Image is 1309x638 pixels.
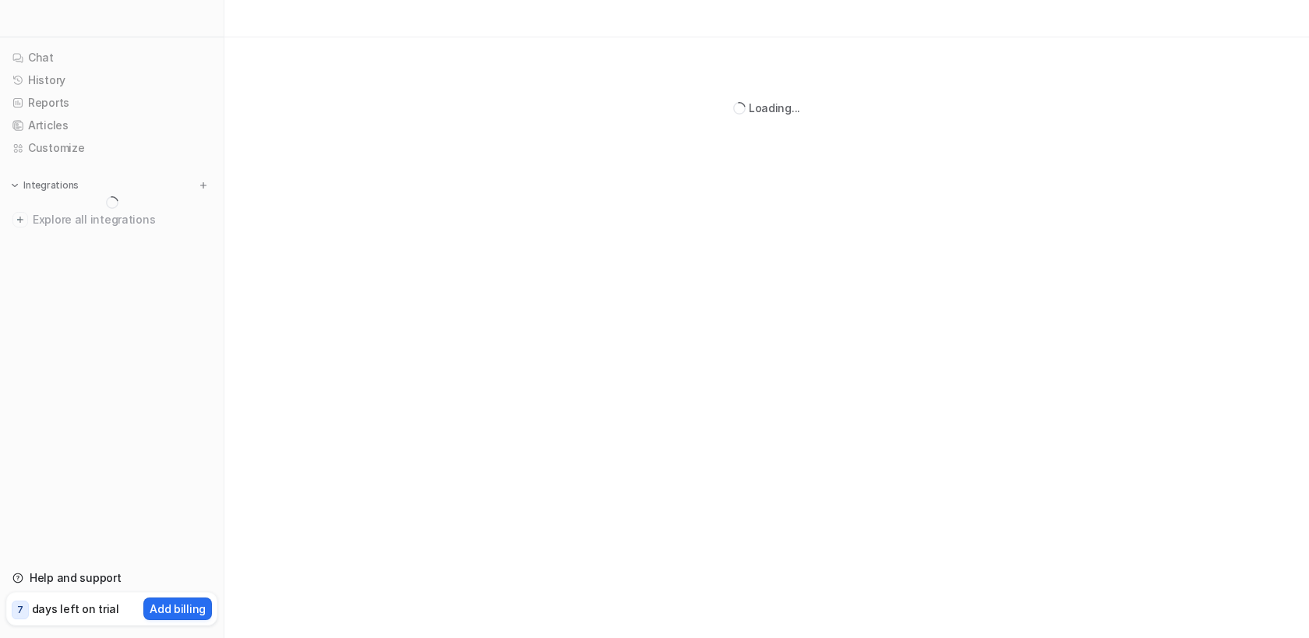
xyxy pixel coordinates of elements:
a: Explore all integrations [6,209,217,231]
div: Loading... [749,100,800,116]
p: Add billing [150,601,206,617]
a: Help and support [6,567,217,589]
img: menu_add.svg [198,180,209,191]
p: days left on trial [32,601,119,617]
img: explore all integrations [12,212,28,227]
a: Customize [6,137,217,159]
a: Reports [6,92,217,114]
span: Explore all integrations [33,207,211,232]
a: Articles [6,115,217,136]
a: Chat [6,47,217,69]
button: Add billing [143,597,212,620]
img: expand menu [9,180,20,191]
p: 7 [17,603,23,617]
a: History [6,69,217,91]
button: Integrations [6,178,83,193]
p: Integrations [23,179,79,192]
